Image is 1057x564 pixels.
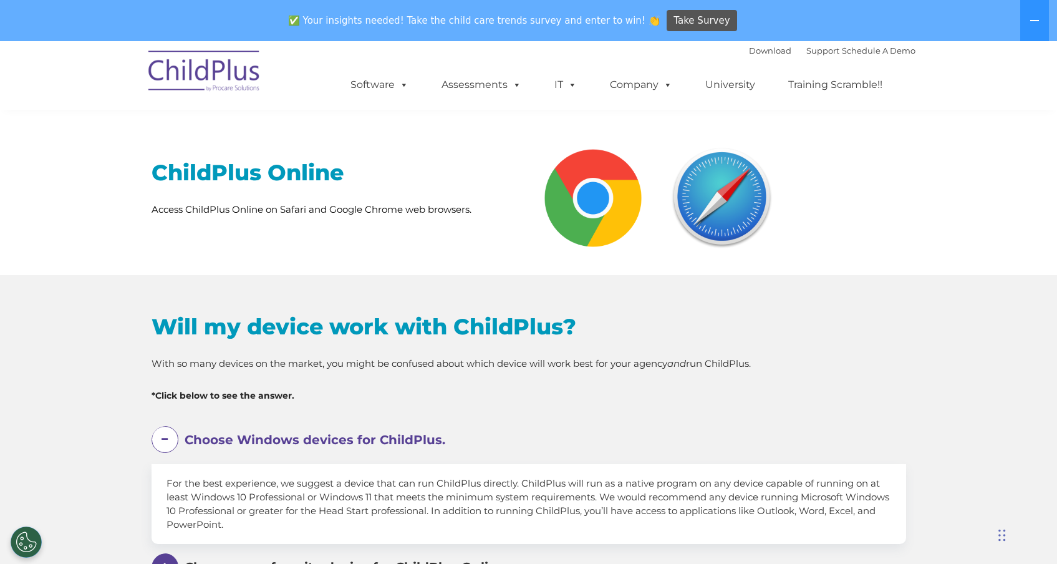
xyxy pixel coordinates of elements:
a: Take Survey [667,10,737,32]
em: and [667,357,686,369]
a: University [693,72,768,97]
h2: ChildPlus Online [152,158,519,187]
font: | [749,46,915,56]
span: Access ChildPlus Online on Safari and Google Chrome web browsers. [152,203,471,215]
a: Download [749,46,791,56]
strong: *Click below to see the answer. [152,390,294,401]
a: IT [542,72,589,97]
img: Chrome [538,143,649,253]
button: Cookies Settings [11,527,42,558]
a: Support [806,46,839,56]
span: Take Survey [673,10,730,32]
iframe: Chat Widget [847,429,1057,564]
a: Company [597,72,685,97]
div: For the best experience, we suggest a device that can run ChildPlus directly. ChildPlus will run ... [152,464,906,544]
h2: Will my device work with ChildPlus? [152,313,906,341]
a: Schedule A Demo [842,46,915,56]
a: Assessments [429,72,534,97]
span: Choose Windows devices for ChildPlus. [185,432,445,447]
span: Phone number [377,124,430,133]
a: Software [338,72,421,97]
img: Safari [667,143,777,253]
img: ChildPlus by Procare Solutions [142,42,267,104]
div: Drag [998,517,1006,554]
a: Training Scramble!! [776,72,895,97]
p: With so many devices on the market, you might be confused about which device will work best for y... [152,356,906,371]
span: ✅ Your insights needed! Take the child care trends survey and enter to win! 👏 [283,8,665,32]
span: Last name [377,72,415,82]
